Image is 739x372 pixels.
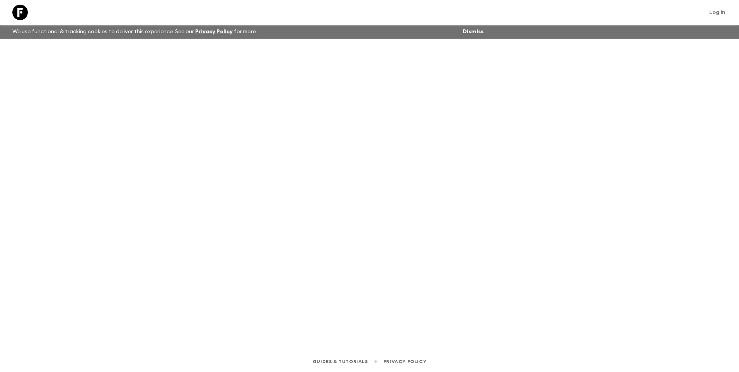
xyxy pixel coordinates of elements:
p: We use functional & tracking cookies to deliver this experience. See our for more. [9,25,260,39]
button: Dismiss [461,26,485,37]
a: Guides & Tutorials [313,357,368,366]
a: Privacy Policy [383,357,426,366]
a: Privacy Policy [195,29,233,34]
a: Log in [705,7,730,18]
